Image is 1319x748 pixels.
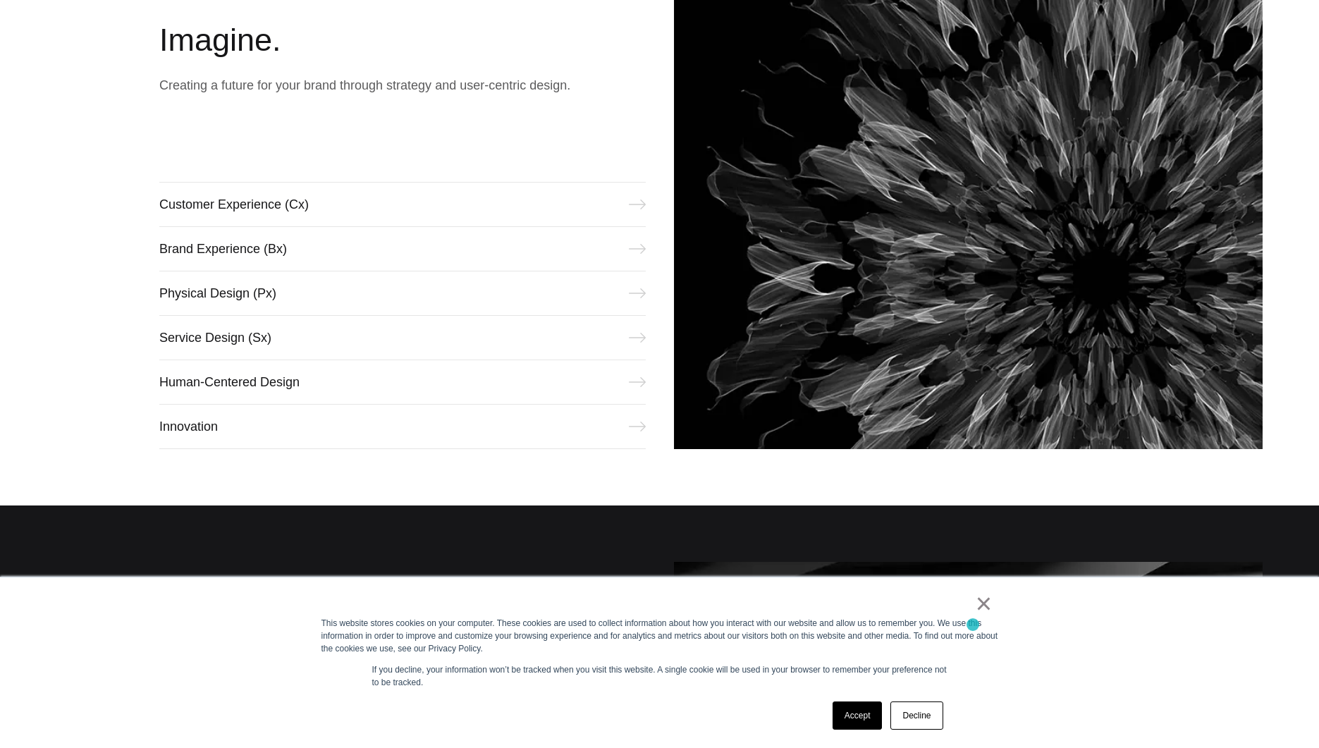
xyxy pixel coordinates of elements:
[159,19,646,61] h2: Imagine.
[890,701,943,730] a: Decline
[321,617,998,655] div: This website stores cookies on your computer. These cookies are used to collect information about...
[159,360,646,405] a: Human-Centered Design
[159,226,646,271] a: Brand Experience (Bx)
[159,315,646,360] a: Service Design (Sx)
[159,75,646,95] p: Creating a future for your brand through strategy and user-centric design.
[159,182,646,227] a: Customer Experience (Cx)
[159,271,646,316] a: Physical Design (Px)
[976,597,993,610] a: ×
[833,701,883,730] a: Accept
[372,663,947,689] p: If you decline, your information won’t be tracked when you visit this website. A single cookie wi...
[159,404,646,449] a: Innovation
